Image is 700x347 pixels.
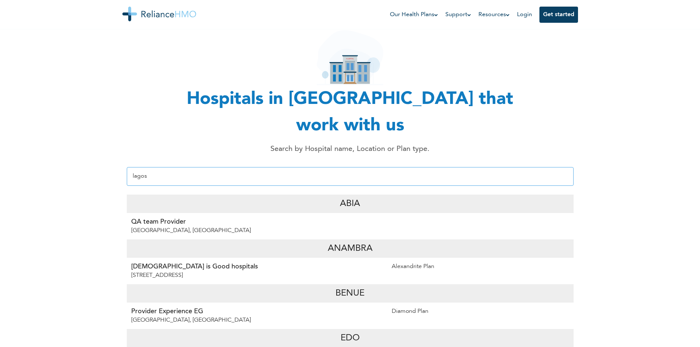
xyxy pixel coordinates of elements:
[539,7,578,23] button: Get started
[335,287,365,300] p: Benue
[341,332,360,345] p: Edo
[445,10,471,19] a: Support
[131,217,383,226] p: QA team Provider
[340,197,360,210] p: Abia
[392,262,569,271] p: Alexandrite Plan
[185,144,516,155] p: Search by Hospital name, Location or Plan type.
[131,226,383,235] p: [GEOGRAPHIC_DATA], [GEOGRAPHIC_DATA]
[131,316,383,325] p: [GEOGRAPHIC_DATA], [GEOGRAPHIC_DATA]
[517,12,532,18] a: Login
[390,10,438,19] a: Our Health Plans
[127,167,574,186] input: Enter Hospital name, location or plan type...
[131,271,383,280] p: [STREET_ADDRESS]
[392,307,569,316] p: Diamond Plan
[328,242,373,255] p: Anambra
[122,7,196,21] img: Reliance HMO's Logo
[166,86,534,139] h1: Hospitals in [GEOGRAPHIC_DATA] that work with us
[131,307,383,316] p: Provider Experience EG
[478,10,510,19] a: Resources
[317,30,383,85] img: hospital_icon.svg
[131,262,383,271] p: [DEMOGRAPHIC_DATA] is Good hospitals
